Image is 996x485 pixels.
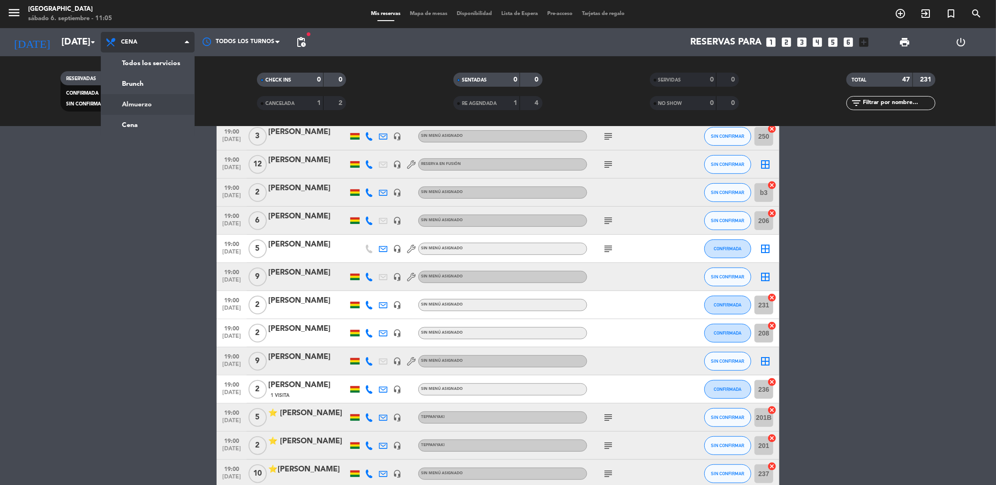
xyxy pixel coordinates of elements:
span: Lista de Espera [497,11,543,16]
span: 5 [249,408,267,427]
span: SIN CONFIRMAR [711,471,745,476]
i: headset_mic [393,441,401,450]
i: border_all [760,271,771,283]
i: subject [603,215,614,226]
strong: 0 [535,76,540,83]
div: ⭐ [PERSON_NAME] [268,435,348,448]
span: 1 Visita [271,392,289,399]
i: cancel [767,462,777,471]
input: Filtrar por nombre... [862,98,935,108]
div: [PERSON_NAME] [268,323,348,335]
span: Sin menú asignado [421,471,463,475]
strong: 1 [317,100,321,106]
i: border_all [760,356,771,367]
span: SIN CONFIRMAR [711,134,745,139]
span: Sin menú asignado [421,303,463,306]
span: [DATE] [220,193,243,203]
button: SIN CONFIRMAR [704,464,751,483]
span: [DATE] [220,474,243,485]
span: [DATE] [220,249,243,260]
i: cancel [767,377,777,387]
span: Sin menú asignado [421,275,463,278]
div: [PERSON_NAME] [268,239,348,251]
i: looks_one [765,36,777,48]
span: CONFIRMADA [714,330,742,336]
i: subject [603,440,614,451]
button: CONFIRMADA [704,296,751,314]
a: Brunch [101,74,194,94]
i: filter_list [851,97,862,109]
i: headset_mic [393,301,401,309]
span: SENTADAS [462,78,487,82]
button: SIN CONFIRMAR [704,183,751,202]
span: 3 [249,127,267,146]
span: Cena [121,39,137,45]
span: Teppanyaki [421,415,445,419]
i: looks_two [780,36,792,48]
span: Sin menú asignado [421,331,463,335]
div: [PERSON_NAME] [268,379,348,391]
i: search [971,8,982,19]
i: subject [603,131,614,142]
span: RE AGENDADA [462,101,497,106]
span: [DATE] [220,418,243,428]
i: headset_mic [393,188,401,197]
button: CONFIRMADA [704,380,751,399]
span: [DATE] [220,136,243,147]
div: [PERSON_NAME] [268,210,348,223]
span: Sin menú asignado [421,387,463,391]
i: cancel [767,180,777,190]
i: cancel [767,321,777,330]
span: [DATE] [220,389,243,400]
span: CONFIRMADA [66,91,98,96]
button: SIN CONFIRMAR [704,127,751,146]
a: Todos los servicios [101,53,194,74]
span: SIN CONFIRMAR [711,358,745,364]
span: Sin menú asignado [421,134,463,138]
span: [DATE] [220,305,243,316]
i: add_circle_outline [895,8,906,19]
span: SIN CONFIRMAR [66,102,104,106]
i: looks_5 [827,36,839,48]
strong: 1 [513,100,517,106]
i: looks_6 [842,36,854,48]
span: 19:00 [220,266,243,277]
button: SIN CONFIRMAR [704,155,751,174]
i: add_box [858,36,870,48]
span: 2 [249,436,267,455]
span: Disponibilidad [453,11,497,16]
span: print [899,37,910,48]
span: SIN CONFIRMAR [711,190,745,195]
i: cancel [767,124,777,134]
span: 10 [249,464,267,483]
i: subject [603,159,614,170]
i: subject [603,412,614,423]
strong: 231 [920,76,933,83]
button: SIN CONFIRMAR [704,352,751,371]
span: [DATE] [220,446,243,456]
span: 19:00 [220,379,243,389]
span: SIN CONFIRMAR [711,415,745,420]
span: 19:00 [220,322,243,333]
span: CONFIRMADA [714,302,742,307]
div: sábado 6. septiembre - 11:05 [28,14,112,23]
i: arrow_drop_down [87,37,98,48]
span: TOTAL [852,78,867,82]
i: headset_mic [393,245,401,253]
span: Mapa de mesas [406,11,453,16]
span: RESERVADAS [66,76,96,81]
div: [PERSON_NAME] [268,295,348,307]
span: 19:00 [220,154,243,164]
button: SIN CONFIRMAR [704,436,751,455]
span: 19:00 [220,351,243,361]
strong: 0 [731,76,737,83]
div: ⭐[PERSON_NAME] [268,463,348,476]
strong: 2 [339,100,344,106]
i: border_all [760,243,771,254]
span: 2 [249,380,267,399]
span: 19:00 [220,294,243,305]
span: Reservas para [690,37,762,48]
button: CONFIRMADA [704,239,751,258]
button: CONFIRMADA [704,324,751,343]
span: [DATE] [220,221,243,231]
